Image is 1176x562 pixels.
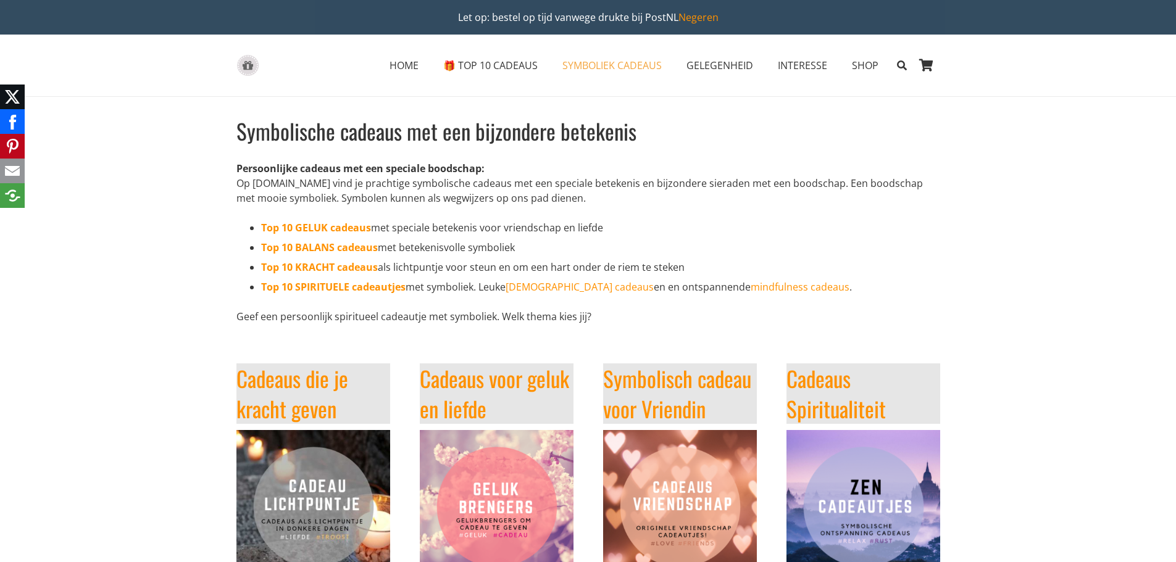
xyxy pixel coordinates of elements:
[443,59,538,72] span: 🎁 TOP 10 CADEAUS
[603,362,751,424] a: Symbolisch cadeau voor Vriendin
[261,240,940,255] li: met betekenisvolle symboliek
[377,50,431,81] a: HOMEHOME Menu
[420,362,569,424] a: Cadeaus voor geluk en liefde
[261,220,940,235] li: met speciale betekenis voor vriendschap en liefde
[236,55,259,76] a: gift-box-icon-grey-inspirerendwinkelen
[674,50,765,81] a: GELEGENHEIDGELEGENHEID Menu
[236,162,485,175] strong: Persoonlijke cadeaus met een speciale boodschap:
[261,260,940,275] li: als lichtpuntje voor steun en om een hart onder de riem te steken
[236,116,940,146] h1: Symbolische cadeaus met een bijzondere betekenis
[261,221,371,234] a: Top 10 GELUK cadeaus
[506,280,654,294] a: [DEMOGRAPHIC_DATA] cadeaus
[550,50,674,81] a: SYMBOLIEK CADEAUSSYMBOLIEK CADEAUS Menu
[261,241,378,254] a: Top 10 BALANS cadeaus
[786,362,886,424] a: Cadeaus Spiritualiteit
[778,59,827,72] span: INTERESSE
[751,280,849,294] a: mindfulness cadeaus
[236,161,940,205] p: Op [DOMAIN_NAME] vind je prachtige symbolische cadeaus met een speciale betekenis en bijzondere s...
[765,50,840,81] a: INTERESSEINTERESSE Menu
[913,35,940,96] a: Winkelwagen
[852,59,878,72] span: SHOP
[261,279,940,294] li: met symboliek. Leuke en en ontspannende .
[891,50,912,81] a: Zoeken
[431,50,550,81] a: 🎁 TOP 10 CADEAUS🎁 TOP 10 CADEAUS Menu
[562,59,662,72] span: SYMBOLIEK CADEAUS
[236,309,940,324] p: Geef een persoonlijk spiritueel cadeautje met symboliek. Welk thema kies jij?
[678,10,719,24] a: Negeren
[236,362,348,424] a: Cadeaus die je kracht geven
[261,260,378,274] a: Top 10 KRACHT cadeaus
[261,280,406,294] a: Top 10 SPIRITUELE cadeautjes
[390,59,419,72] span: HOME
[840,50,891,81] a: SHOPSHOP Menu
[686,59,753,72] span: GELEGENHEID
